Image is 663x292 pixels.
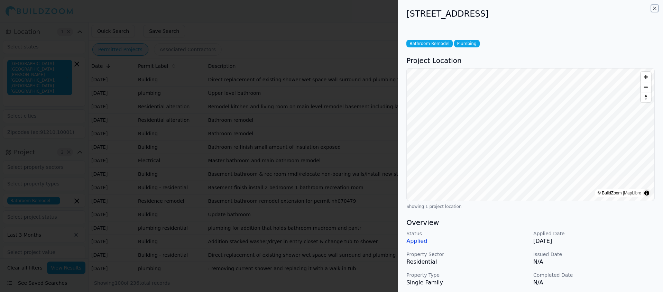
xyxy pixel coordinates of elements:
[641,82,651,92] button: Zoom out
[407,69,654,201] canvas: Map
[533,258,655,266] p: N/A
[406,56,655,65] h3: Project Location
[533,237,655,245] p: [DATE]
[643,189,651,197] summary: Toggle attribution
[406,279,528,287] p: Single Family
[533,251,655,258] p: Issued Date
[598,190,641,197] div: © BuildZoom |
[406,204,655,209] div: Showing 1 project location
[406,218,655,227] h3: Overview
[406,237,528,245] p: Applied
[406,251,528,258] p: Property Sector
[641,72,651,82] button: Zoom in
[641,92,651,102] button: Reset bearing to north
[406,40,452,47] span: Bathroom Remodel
[533,230,655,237] p: Applied Date
[624,191,641,195] a: MapLibre
[533,279,655,287] p: N/A
[406,258,528,266] p: Residential
[406,272,528,279] p: Property Type
[533,272,655,279] p: Completed Date
[454,40,480,47] span: Plumbing
[406,8,655,19] h2: [STREET_ADDRESS]
[406,230,528,237] p: Status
